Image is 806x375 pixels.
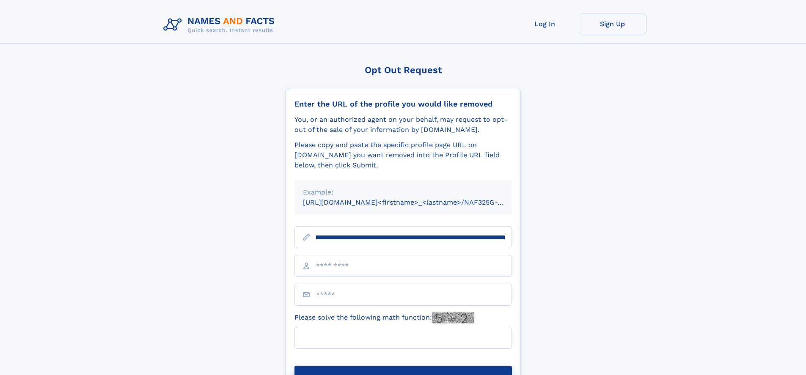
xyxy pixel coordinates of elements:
[511,14,579,34] a: Log In
[294,115,512,135] div: You, or an authorized agent on your behalf, may request to opt-out of the sale of your informatio...
[294,312,474,323] label: Please solve the following math function:
[286,65,521,75] div: Opt Out Request
[160,14,282,36] img: Logo Names and Facts
[303,187,503,197] div: Example:
[303,198,528,206] small: [URL][DOMAIN_NAME]<firstname>_<lastname>/NAF325G-xxxxxxxx
[294,99,512,109] div: Enter the URL of the profile you would like removed
[294,140,512,170] div: Please copy and paste the specific profile page URL on [DOMAIN_NAME] you want removed into the Pr...
[579,14,646,34] a: Sign Up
